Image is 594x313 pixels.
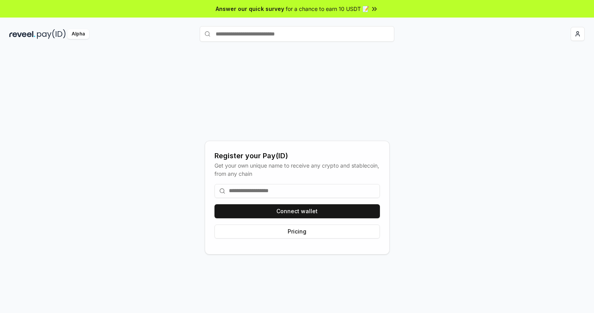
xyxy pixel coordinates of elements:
div: Register your Pay(ID) [214,150,380,161]
img: reveel_dark [9,29,35,39]
span: for a chance to earn 10 USDT 📝 [286,5,369,13]
div: Get your own unique name to receive any crypto and stablecoin, from any chain [214,161,380,178]
button: Pricing [214,225,380,239]
button: Connect wallet [214,204,380,218]
span: Answer our quick survey [216,5,284,13]
div: Alpha [67,29,89,39]
img: pay_id [37,29,66,39]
